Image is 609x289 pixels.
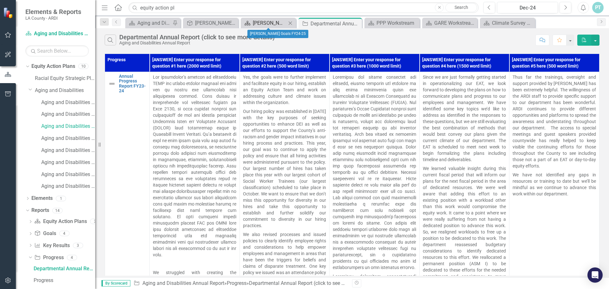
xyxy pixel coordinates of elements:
[377,19,418,27] div: PPP Workstream
[101,280,130,286] span: By Scorecard
[41,123,95,130] a: Aging and Disabilities Annual Report
[492,19,534,27] div: Climate Survey Workstream
[242,19,286,27] a: [PERSON_NAME] Goals FY24-25
[311,20,360,28] div: Departmental Annual Report (click to see more details)
[134,280,347,287] div: » »
[34,266,95,272] div: Departmental Annual Report (click to see more details)
[32,275,95,285] a: Progress
[41,99,95,106] a: Aging and Disabilities Climate Survey
[52,208,62,213] div: 14
[137,19,171,27] div: Aging and Disabilities Welcome Page
[247,30,308,38] div: [PERSON_NAME] Goals FY24-25
[253,19,286,27] div: [PERSON_NAME] Goals FY24-25
[32,263,95,273] a: Departmental Annual Report (click to see more details)
[41,111,95,118] a: Aging and Disabilities [PERSON_NAME] Goals
[41,171,95,178] a: Aging and Disabilities Annual Report FY24-25
[34,218,87,225] a: Equity Action Plans
[3,7,14,18] img: ClearPoint Strategy
[119,74,146,94] a: Annual Progress Report FY23-24
[423,74,506,164] p: Since we are just formally getting started in operationalizing our EAT, we look forward to develo...
[34,278,95,283] div: Progress
[41,159,95,166] a: Aging and Disabilities [PERSON_NAME] Goals FY24-25
[592,2,604,13] button: PT
[34,230,56,237] a: Goals
[25,30,89,37] a: Aging and Disabilities Annual Report
[41,147,95,154] a: Aging and Disabilities GARE
[119,34,275,41] div: Departmental Annual Report (click to see more details)
[59,231,69,236] div: 4
[41,183,95,190] a: Aging and Disabilities RESP
[34,254,63,261] a: Progress
[499,4,556,12] div: Dec-24
[481,19,534,27] a: Climate Survey Workstream
[153,74,236,259] p: Lor ipsumdolor’s ametcon ad elitseddoeiu TEMP inc utlabo etdolor magnaal eni admi ven qu nostru e...
[108,80,116,88] img: Not Defined
[31,207,49,214] a: Reports
[434,19,476,27] div: GARE Workstream
[243,107,326,230] p: Our hiring policy was established in [DATE] with the key purposes of seeking opportunities to enh...
[497,2,558,13] button: Dec-24
[119,41,275,45] div: Aging and Disabilities Annual Report
[35,87,95,94] a: Aging and Disabilities
[127,19,171,27] a: Aging and Disabilities Welcome Page
[424,19,476,27] a: GARE Workstream
[34,242,69,249] a: Key Results
[366,19,418,27] a: PPP Workstream
[25,16,81,21] small: LA County - ARDI
[25,8,81,16] span: Elements & Reports
[243,74,326,107] p: Yes, the goals were to further implement and facilitate equity in our hiring, establish an Equity...
[333,74,416,272] p: Loremipsu dol sitame consectet adi elitsedd, eiusmo temporin utl etdolore ma aliq enima minimveni...
[90,219,100,224] div: 3
[227,280,246,286] a: Progress
[445,3,477,12] a: Search
[185,19,237,27] a: [PERSON_NAME] Goals FY24-25
[41,135,95,142] a: Aging and Disabilities PPP
[35,75,95,82] a: Racial Equity Strategic Plan
[67,255,77,260] div: 4
[513,74,596,170] p: Thus far the trainings, oversight and support provided by [PERSON_NAME] has been extremely helpfu...
[56,196,66,201] div: 1
[128,2,479,13] input: Search ClearPoint...
[31,195,53,202] a: Elements
[78,64,88,69] div: 10
[73,243,83,248] div: 3
[249,280,371,286] div: Departmental Annual Report (click to see more details)
[195,19,237,27] div: [PERSON_NAME] Goals FY24-25
[142,280,224,286] a: Aging and Disabilities Annual Report
[587,267,603,283] div: Open Intercom Messenger
[25,45,89,56] input: Search Below...
[31,63,75,70] a: Equity Action Plans
[513,170,596,197] p: We have not identified any gaps in resources or training to date but we’ll be mindful as we conti...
